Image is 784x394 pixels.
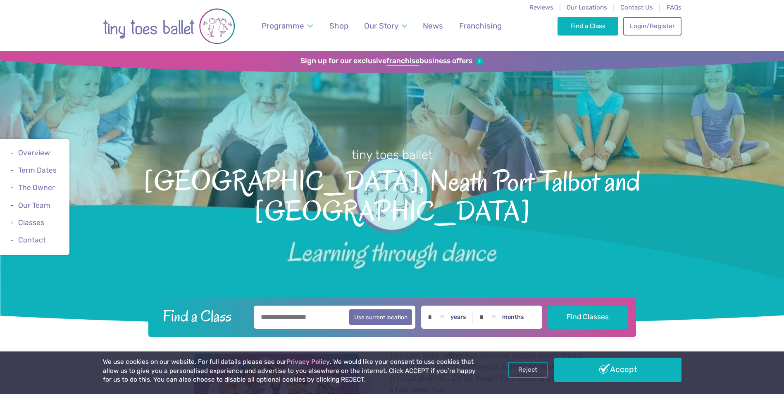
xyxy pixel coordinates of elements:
[508,362,548,377] a: Reject
[18,218,44,227] a: Classes
[567,4,607,11] a: Our Locations
[360,16,411,36] a: Our Story
[14,163,770,227] span: [GEOGRAPHIC_DATA], Neath Port Talbot and [GEOGRAPHIC_DATA]
[548,306,628,329] button: Find Classes
[364,21,398,31] span: Our Story
[554,358,682,382] a: Accept
[502,313,524,321] label: months
[18,236,46,244] a: Contact
[623,17,681,35] a: Login/Register
[103,5,235,47] img: tiny toes ballet
[329,21,348,31] span: Shop
[386,57,419,66] strong: franchise
[419,16,447,36] a: News
[349,309,412,325] button: Use current location
[352,148,433,162] small: tiny toes ballet
[103,358,479,385] p: We use cookies on our website. For full details please see our . We would like your consent to us...
[156,306,248,326] h2: Find a Class
[18,201,50,209] a: Our Team
[18,184,55,192] a: The Owner
[286,358,330,366] a: Privacy Policy
[558,17,618,35] a: Find a Class
[529,4,553,11] a: Reviews
[325,16,352,36] a: Shop
[18,166,57,174] a: Term Dates
[459,21,502,31] span: Franchising
[262,21,304,31] span: Programme
[257,16,317,36] a: Programme
[300,57,484,66] a: Sign up for our exclusivefranchisebusiness offers
[450,313,466,321] label: years
[455,16,505,36] a: Franchising
[423,21,443,31] span: News
[18,149,50,157] a: Overview
[667,4,682,11] a: FAQs
[620,4,653,11] a: Contact Us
